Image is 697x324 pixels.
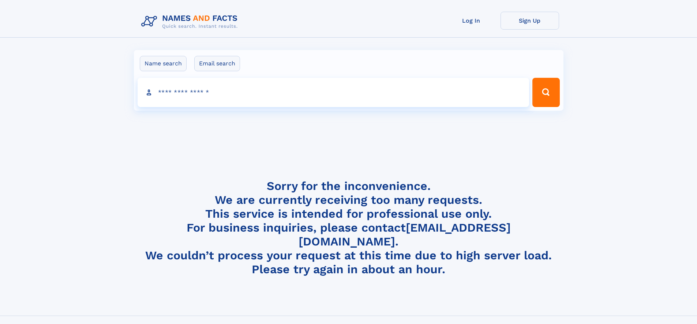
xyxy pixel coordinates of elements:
[138,179,559,277] h4: Sorry for the inconvenience. We are currently receiving too many requests. This service is intend...
[442,12,501,30] a: Log In
[299,221,511,248] a: [EMAIL_ADDRESS][DOMAIN_NAME]
[138,78,529,107] input: search input
[140,56,187,71] label: Name search
[501,12,559,30] a: Sign Up
[194,56,240,71] label: Email search
[532,78,559,107] button: Search Button
[138,12,244,31] img: Logo Names and Facts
